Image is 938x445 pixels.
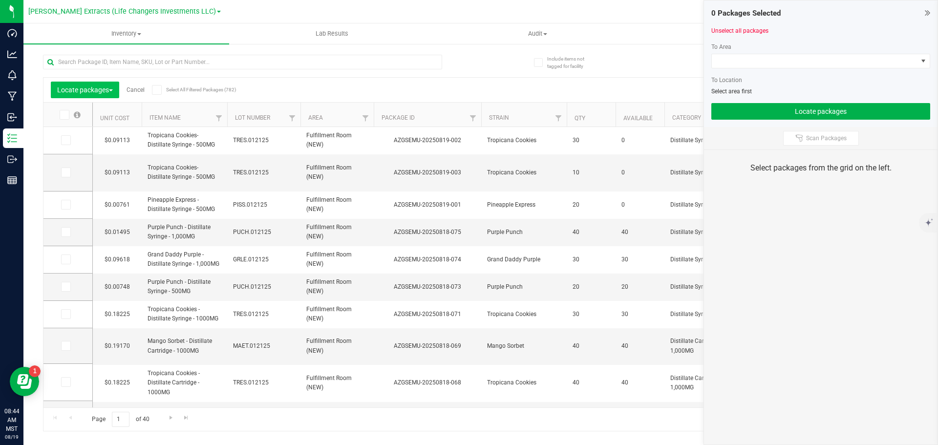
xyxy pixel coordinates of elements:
[435,23,640,44] a: Audit
[29,365,41,377] iframe: Resource center unread badge
[93,365,142,402] td: $0.18225
[284,110,300,127] a: Filter
[4,407,19,433] p: 08:44 AM MST
[233,200,295,210] span: PISS.012125
[372,168,483,177] div: AZGSEMU-20250819-003
[573,200,610,210] span: 20
[372,341,483,351] div: AZGSEMU-20250818-069
[148,406,221,434] span: Pineapple Express - Distillate Cartridge - 1,000MG
[7,154,17,164] inline-svg: Outbound
[670,136,744,145] span: Distillate Syringe - 500MG
[573,310,610,319] span: 30
[670,310,744,319] span: Distillate Syringe - 1,000MG
[235,114,270,121] a: Lot Number
[57,86,113,94] span: Locate packages
[711,43,731,50] span: To Area
[23,23,229,44] a: Inventory
[4,433,19,441] p: 08/19
[547,55,596,70] span: Include items not tagged for facility
[573,228,610,237] span: 40
[621,168,659,177] span: 0
[372,200,483,210] div: AZGSEMU-20250819-001
[93,154,142,191] td: $0.09113
[551,110,567,127] a: Filter
[211,110,227,127] a: Filter
[28,7,216,16] span: [PERSON_NAME] Extracts (Life Changers Investments LLC)
[372,378,483,387] div: AZGSEMU-20250818-068
[233,136,295,145] span: TRES.012125
[93,301,142,328] td: $0.18225
[358,110,374,127] a: Filter
[621,200,659,210] span: 0
[74,111,81,118] span: Select all records on this page
[148,277,221,296] span: Purple Punch - Distillate Syringe - 500MG
[487,200,561,210] span: Pineapple Express
[93,191,142,219] td: $0.00761
[127,86,145,93] a: Cancel
[621,228,659,237] span: 40
[621,341,659,351] span: 40
[573,378,610,387] span: 40
[621,310,659,319] span: 30
[670,168,744,177] span: Distillate Syringe - 500MG
[179,412,193,425] a: Go to the last page
[372,310,483,319] div: AZGSEMU-20250818-071
[487,168,561,177] span: Tropicana Cookies
[711,103,930,120] button: Locate packages
[7,112,17,122] inline-svg: Inbound
[670,255,744,264] span: Distillate Syringe - 1,000MG
[621,282,659,292] span: 20
[306,131,368,149] span: Fulfillment Room (NEW)
[233,228,295,237] span: PUCH.012125
[372,282,483,292] div: AZGSEMU-20250818-073
[306,374,368,392] span: Fulfillment Room (NEW)
[487,341,561,351] span: Mango Sorbet
[573,341,610,351] span: 40
[51,82,119,98] button: Locate packages
[306,163,368,182] span: Fulfillment Room (NEW)
[306,337,368,355] span: Fulfillment Room (NEW)
[672,114,701,121] a: Category
[84,412,157,427] span: Page of 40
[93,219,142,246] td: $0.01495
[573,168,610,177] span: 10
[148,250,221,269] span: Grand Daddy Purple - Distillate Syringe - 1,000MG
[306,250,368,269] span: Fulfillment Room (NEW)
[621,136,659,145] span: 0
[670,337,744,355] span: Distillate Cartridge - 1,000MG
[233,310,295,319] span: TRES.012125
[148,223,221,241] span: Purple Punch - Distillate Syringe - 1,000MG
[670,228,744,237] span: Distillate Syringe - 1,000MG
[575,115,585,122] a: Qty
[93,328,142,365] td: $0.19170
[7,49,17,59] inline-svg: Analytics
[302,29,362,38] span: Lab Results
[149,114,181,121] a: Item Name
[233,168,295,177] span: TRES.012125
[43,55,442,69] input: Search Package ID, Item Name, SKU, Lot or Part Number...
[783,131,859,146] button: Scan Packages
[489,114,509,121] a: Strain
[166,87,215,92] span: Select All Filtered Packages (782)
[487,310,561,319] span: Tropicana Cookies
[487,136,561,145] span: Tropicana Cookies
[372,136,483,145] div: AZGSEMU-20250819-002
[306,305,368,323] span: Fulfillment Room (NEW)
[148,337,221,355] span: Mango Sorbet - Distillate Cartridge - 1000MG
[306,195,368,214] span: Fulfillment Room (NEW)
[711,27,768,34] a: Unselect all packages
[711,77,742,84] span: To Location
[93,127,142,154] td: $0.09113
[233,341,295,351] span: MAET.012125
[93,274,142,301] td: $0.00748
[148,195,221,214] span: Pineapple Express - Distillate Syringe - 500MG
[7,70,17,80] inline-svg: Monitoring
[623,115,653,122] a: Available
[711,88,752,95] span: Select area first
[23,29,229,38] span: Inventory
[670,200,744,210] span: Distillate Syringe - 500MG
[10,367,39,396] iframe: Resource center
[148,305,221,323] span: Tropicana Cookies - Distillate Syringe - 1000MG
[487,228,561,237] span: Purple Punch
